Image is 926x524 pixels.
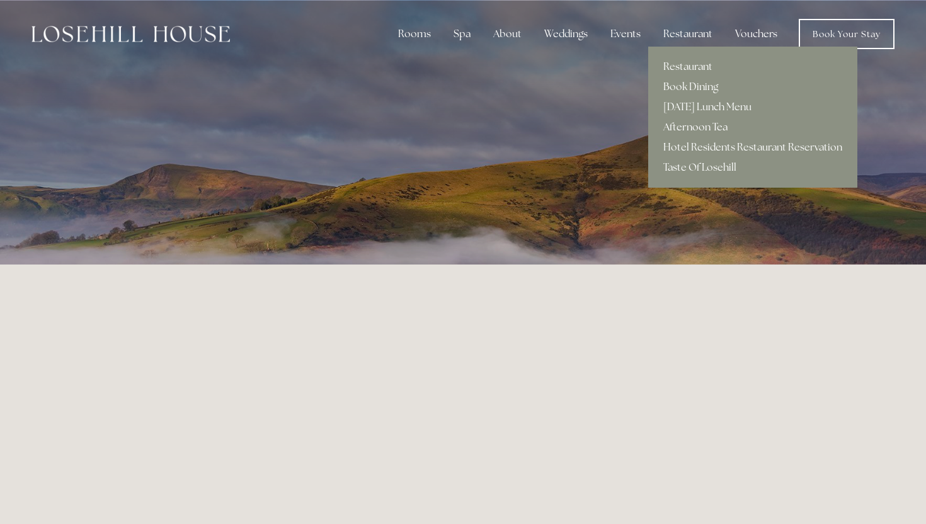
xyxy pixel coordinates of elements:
[648,117,857,137] a: Afternoon Tea
[648,77,857,97] a: Book Dining
[648,137,857,157] a: Hotel Residents Restaurant Reservation
[483,21,532,47] div: About
[443,21,481,47] div: Spa
[648,157,857,178] a: Taste Of Losehill
[31,26,230,42] img: Losehill House
[388,21,441,47] div: Rooms
[799,19,895,49] a: Book Your Stay
[534,21,598,47] div: Weddings
[648,97,857,117] a: [DATE] Lunch Menu
[725,21,787,47] a: Vouchers
[653,21,723,47] div: Restaurant
[648,57,857,77] a: Restaurant
[600,21,651,47] div: Events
